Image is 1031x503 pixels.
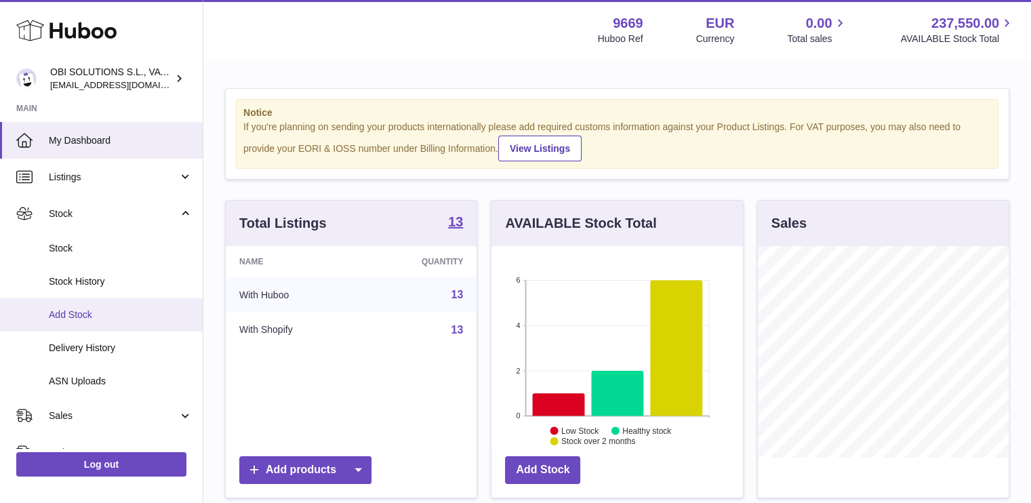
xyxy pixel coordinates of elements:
[787,14,847,45] a: 0.00 Total sales
[16,68,37,89] img: hello@myobistore.com
[451,289,464,300] a: 13
[226,246,361,277] th: Name
[787,33,847,45] span: Total sales
[243,121,991,161] div: If you're planning on sending your products internationally please add required customs informati...
[49,134,193,147] span: My Dashboard
[931,14,999,33] span: 237,550.00
[49,207,178,220] span: Stock
[517,366,521,374] text: 2
[561,426,599,435] text: Low Stock
[361,246,477,277] th: Quantity
[50,66,172,92] div: OBI SOLUTIONS S.L., VAT: B70911078
[226,313,361,348] td: With Shopify
[239,456,371,484] a: Add products
[49,409,178,422] span: Sales
[598,33,643,45] div: Huboo Ref
[622,426,672,435] text: Healthy stock
[561,437,635,446] text: Stock over 2 months
[50,79,199,90] span: [EMAIL_ADDRESS][DOMAIN_NAME]
[239,214,327,233] h3: Total Listings
[900,33,1015,45] span: AVAILABLE Stock Total
[498,136,582,161] a: View Listings
[448,215,463,231] a: 13
[505,214,656,233] h3: AVAILABLE Stock Total
[771,214,807,233] h3: Sales
[49,342,193,355] span: Delivery History
[806,14,832,33] span: 0.00
[517,411,521,420] text: 0
[696,33,735,45] div: Currency
[49,275,193,288] span: Stock History
[16,452,186,477] a: Log out
[448,215,463,228] strong: 13
[49,171,178,184] span: Listings
[49,446,178,459] span: Orders
[243,106,991,119] strong: Notice
[613,14,643,33] strong: 9669
[517,321,521,329] text: 4
[706,14,734,33] strong: EUR
[49,308,193,321] span: Add Stock
[49,375,193,388] span: ASN Uploads
[517,276,521,284] text: 6
[49,242,193,255] span: Stock
[900,14,1015,45] a: 237,550.00 AVAILABLE Stock Total
[451,324,464,336] a: 13
[226,277,361,313] td: With Huboo
[505,456,580,484] a: Add Stock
